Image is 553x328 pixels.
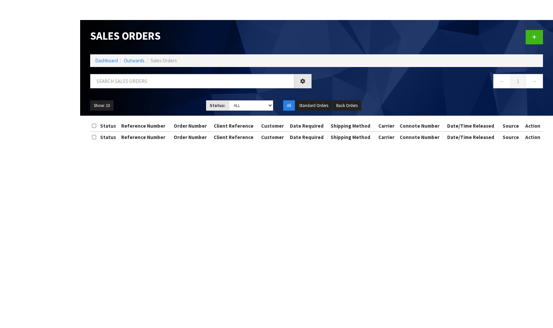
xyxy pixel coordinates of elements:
th: Shipping Method [329,132,376,142]
nav: Page navigation [322,74,543,90]
th: Status [99,132,120,142]
th: Order Number [172,132,212,142]
th: Date/Time Released [445,121,501,131]
a: → [525,74,543,88]
th: Source [501,121,523,131]
th: Date Required [288,121,329,131]
a: Outwards [124,57,145,64]
th: Action [523,132,543,142]
th: Connote Number [398,121,445,131]
th: Action [523,121,543,131]
th: Client Reference [212,121,259,131]
th: Customer [259,121,288,131]
th: Status [99,121,120,131]
th: Date Required [288,132,329,142]
th: Source [501,132,523,142]
input: Search sales orders [90,74,294,88]
th: Reference Number [120,132,172,142]
th: Carrier [377,121,398,131]
h1: Sales Orders [90,30,312,42]
span: Sales Orders [151,57,177,64]
strong: Status: [210,103,225,108]
button: Standard Orders [296,100,332,111]
th: Connote Number [398,132,445,142]
th: Carrier [377,132,398,142]
th: Reference Number [120,121,172,131]
a: Dashboard [95,57,118,64]
button: All [283,100,295,111]
button: Back Orders [333,100,361,111]
th: Customer [259,132,288,142]
th: Client Reference [212,132,259,142]
button: Show: 10 [90,100,114,111]
a: ← [493,74,511,88]
th: Shipping Method [329,121,376,131]
th: Order Number [172,121,212,131]
th: Date/Time Released [445,132,501,142]
a: 1 [511,74,526,88]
